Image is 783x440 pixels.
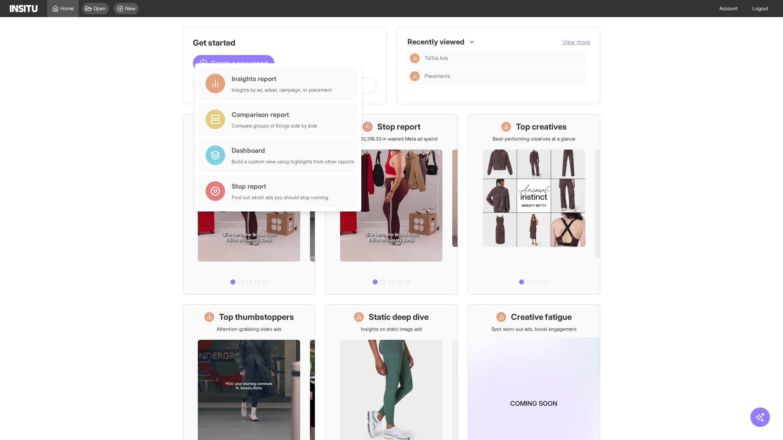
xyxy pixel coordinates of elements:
[232,145,354,155] div: Dashboard
[232,74,332,84] div: Insights report
[217,326,281,332] p: Attention-grabbing video ads
[562,38,590,45] span: View more
[410,53,420,63] div: Insights
[325,114,458,295] a: Stop reportSave £20,318.33 in wasted Meta ad spend
[369,311,429,323] h1: Static deep dive
[193,55,274,71] button: Create a new report
[232,123,317,129] div: Compare groups of things side by side
[425,73,584,79] span: Placements
[562,38,590,46] button: View more
[232,194,328,201] div: Find out which ads you should stop running
[345,136,438,142] p: Save £20,318.33 in wasted Meta ad spend
[377,121,420,132] h1: Stop report
[60,5,74,12] span: Home
[232,158,354,165] div: Build a custom view using highlights from other reports
[232,110,317,119] div: Comparison report
[125,5,135,12] span: New
[516,121,567,132] h1: Top creatives
[183,114,315,295] a: What's live nowSee all active ads instantly
[425,55,448,62] span: TikTok Ads
[425,55,584,62] span: TikTok Ads
[219,311,294,323] h1: Top thumbstoppers
[232,181,328,191] div: Stop report
[410,71,420,81] div: Insights
[425,73,450,79] span: Placements
[211,58,268,68] span: Create a new report
[232,87,332,93] div: Insights by ad, adset, campaign, or placement
[361,326,422,332] p: Insights on static image ads
[193,37,376,48] h1: Get started
[93,5,106,12] span: Open
[493,136,575,142] p: Best-performing creatives at a glance
[468,114,600,295] a: Top creativesBest-performing creatives at a glance
[10,5,38,12] img: Logo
